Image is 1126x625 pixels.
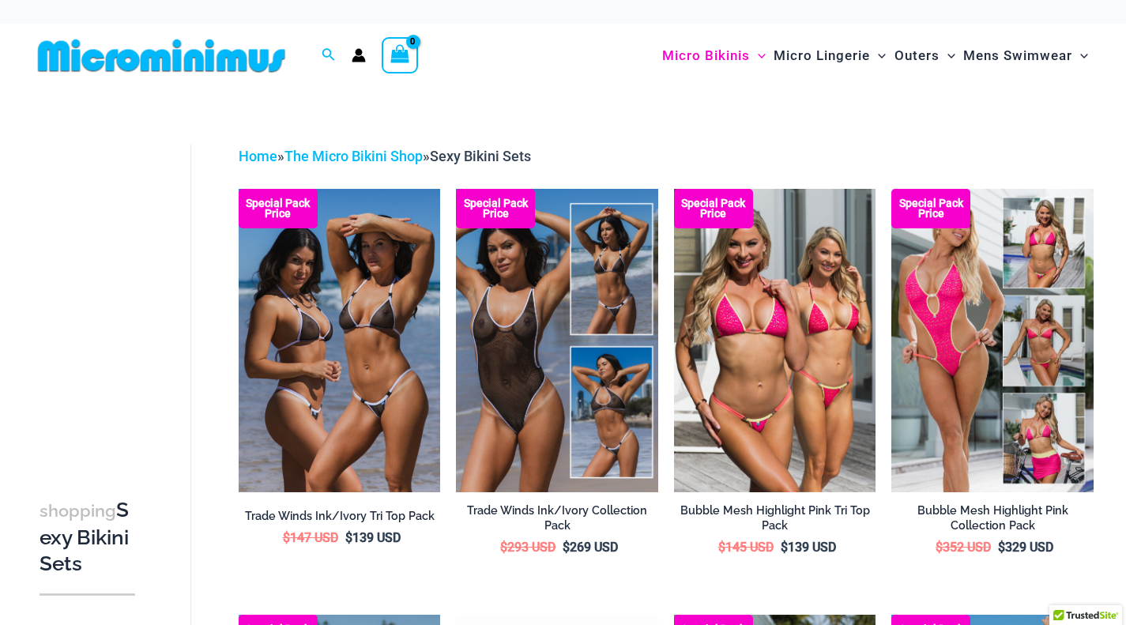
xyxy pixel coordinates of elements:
iframe: TrustedSite Certified [40,132,182,448]
span: $ [283,530,290,545]
img: MM SHOP LOGO FLAT [32,38,292,73]
h2: Trade Winds Ink/Ivory Tri Top Pack [239,509,441,524]
a: Search icon link [322,46,336,66]
span: $ [345,530,352,545]
a: Bubble Mesh Highlight Pink Collection Pack [891,503,1094,539]
bdi: 329 USD [998,540,1053,555]
a: Bubble Mesh Highlight Pink Tri Top Pack [674,503,876,539]
span: Menu Toggle [940,36,955,76]
a: OutersMenu ToggleMenu Toggle [891,32,959,80]
a: Home [239,148,277,164]
span: » » [239,148,531,164]
a: View Shopping Cart, empty [382,37,418,73]
bdi: 352 USD [936,540,991,555]
span: $ [563,540,570,555]
span: $ [998,540,1005,555]
h2: Bubble Mesh Highlight Pink Collection Pack [891,503,1094,533]
span: $ [781,540,788,555]
span: Menu Toggle [1072,36,1088,76]
a: Tri Top Pack F Tri Top Pack BTri Top Pack B [674,189,876,491]
span: $ [500,540,507,555]
img: Collection Pack [456,189,658,491]
bdi: 293 USD [500,540,555,555]
a: Trade Winds Ink/Ivory Tri Top Pack [239,509,441,529]
span: $ [718,540,725,555]
bdi: 139 USD [781,540,836,555]
bdi: 139 USD [345,530,401,545]
a: Mens SwimwearMenu ToggleMenu Toggle [959,32,1092,80]
span: Mens Swimwear [963,36,1072,76]
b: Special Pack Price [674,198,753,219]
nav: Site Navigation [656,29,1094,82]
a: Trade Winds Ink/Ivory Collection Pack [456,503,658,539]
bdi: 145 USD [718,540,774,555]
bdi: 269 USD [563,540,618,555]
span: Menu Toggle [870,36,886,76]
img: Collection Pack F [891,189,1094,491]
a: Collection Pack Collection Pack b (1)Collection Pack b (1) [456,189,658,491]
a: Micro BikinisMenu ToggleMenu Toggle [658,32,770,80]
b: Special Pack Price [891,198,970,219]
img: Top Bum Pack [239,189,441,491]
span: Micro Lingerie [774,36,870,76]
h2: Bubble Mesh Highlight Pink Tri Top Pack [674,503,876,533]
a: The Micro Bikini Shop [284,148,423,164]
a: Collection Pack F Collection Pack BCollection Pack B [891,189,1094,491]
span: shopping [40,501,116,521]
b: Special Pack Price [239,198,318,219]
a: Account icon link [352,48,366,62]
h2: Trade Winds Ink/Ivory Collection Pack [456,503,658,533]
span: $ [936,540,943,555]
span: Menu Toggle [750,36,766,76]
b: Special Pack Price [456,198,535,219]
bdi: 147 USD [283,530,338,545]
span: Outers [894,36,940,76]
span: Micro Bikinis [662,36,750,76]
span: Sexy Bikini Sets [430,148,531,164]
a: Micro LingerieMenu ToggleMenu Toggle [770,32,890,80]
img: Tri Top Pack F [674,189,876,491]
a: Top Bum Pack Top Bum Pack bTop Bum Pack b [239,189,441,491]
h3: Sexy Bikini Sets [40,497,135,578]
